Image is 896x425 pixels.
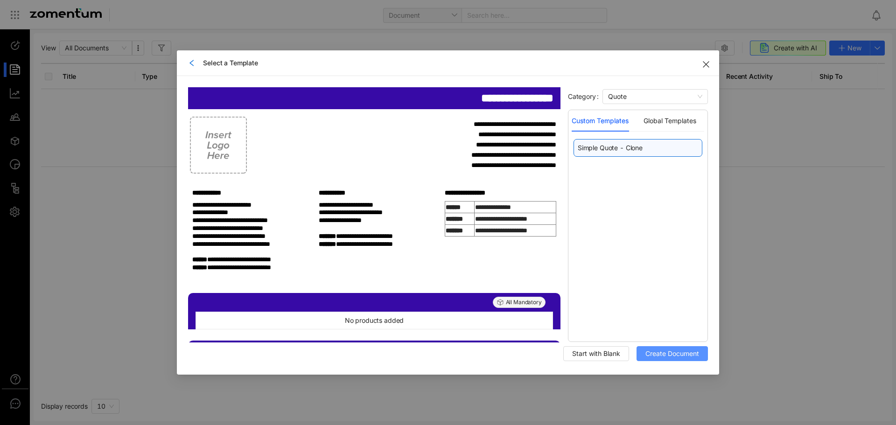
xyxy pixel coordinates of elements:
[493,297,546,308] span: All Mandatory
[637,346,708,361] button: Create Document
[568,92,602,100] label: Category
[345,316,404,324] span: No products added
[572,348,620,359] span: Start with Blank
[188,59,196,67] span: left
[574,139,702,157] div: Simple Quote - Clone
[644,116,696,126] div: Global Templates
[203,58,708,68] span: Select a Template
[563,346,629,361] button: Start with Blank
[608,90,702,104] span: Quote
[645,348,699,359] span: Create Document
[578,143,643,153] span: Simple Quote - Clone
[572,116,629,126] div: Custom Templates
[693,50,719,77] button: Close
[188,58,196,68] div: left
